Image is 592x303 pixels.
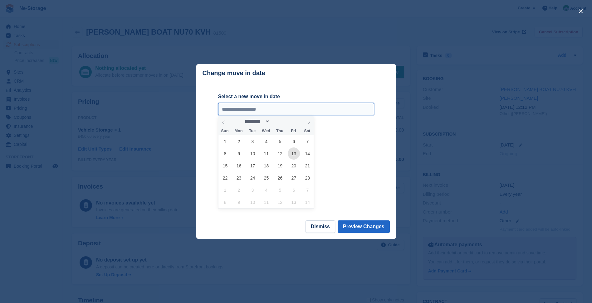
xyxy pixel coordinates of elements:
span: February 21, 2026 [301,160,314,172]
span: February 8, 2026 [219,147,231,160]
span: February 2, 2026 [233,135,245,147]
span: February 5, 2026 [274,135,286,147]
select: Month [242,118,270,125]
span: March 8, 2026 [219,196,231,208]
span: February 15, 2026 [219,160,231,172]
span: February 13, 2026 [288,147,300,160]
span: February 18, 2026 [260,160,272,172]
span: February 14, 2026 [301,147,314,160]
span: February 22, 2026 [219,172,231,184]
span: February 11, 2026 [260,147,272,160]
span: February 7, 2026 [301,135,314,147]
span: March 2, 2026 [233,184,245,196]
label: Select a new move in date [218,93,374,100]
span: March 5, 2026 [274,184,286,196]
span: February 4, 2026 [260,135,272,147]
span: March 14, 2026 [301,196,314,208]
span: February 28, 2026 [301,172,314,184]
button: close [576,6,586,16]
span: February 26, 2026 [274,172,286,184]
span: February 23, 2026 [233,172,245,184]
span: Sun [218,129,232,133]
p: Change move in date [203,70,265,77]
span: March 4, 2026 [260,184,272,196]
span: Tue [245,129,259,133]
span: February 25, 2026 [260,172,272,184]
span: Wed [259,129,273,133]
span: February 3, 2026 [247,135,259,147]
span: March 13, 2026 [288,196,300,208]
span: March 11, 2026 [260,196,272,208]
span: Mon [232,129,245,133]
span: Fri [286,129,300,133]
span: March 6, 2026 [288,184,300,196]
span: February 10, 2026 [247,147,259,160]
span: February 9, 2026 [233,147,245,160]
button: Preview Changes [338,220,390,233]
span: February 24, 2026 [247,172,259,184]
input: Year [270,118,290,125]
span: February 27, 2026 [288,172,300,184]
span: February 6, 2026 [288,135,300,147]
span: February 1, 2026 [219,135,231,147]
span: February 16, 2026 [233,160,245,172]
span: February 19, 2026 [274,160,286,172]
span: February 12, 2026 [274,147,286,160]
span: March 9, 2026 [233,196,245,208]
span: Sat [300,129,314,133]
span: March 10, 2026 [247,196,259,208]
span: March 1, 2026 [219,184,231,196]
span: March 12, 2026 [274,196,286,208]
span: February 20, 2026 [288,160,300,172]
button: Dismiss [306,220,335,233]
span: February 17, 2026 [247,160,259,172]
span: Thu [273,129,286,133]
span: March 3, 2026 [247,184,259,196]
span: March 7, 2026 [301,184,314,196]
